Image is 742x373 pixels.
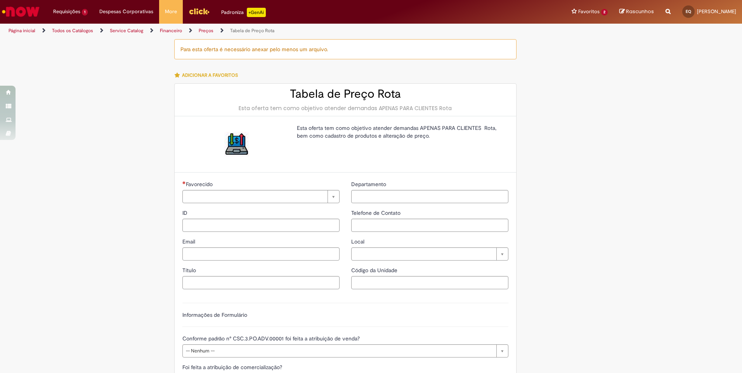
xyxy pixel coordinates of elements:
[351,276,508,289] input: Código da Unidade
[182,181,186,184] span: Necessários
[182,267,198,274] span: Título
[686,9,691,14] span: EQ
[230,28,274,34] a: Tabela de Preço Rota
[165,8,177,16] span: More
[9,28,35,34] a: Página inicial
[182,88,508,100] h2: Tabela de Preço Rota
[182,238,197,245] span: Email
[351,209,402,216] span: Telefone de Contato
[578,8,600,16] span: Favoritos
[182,364,284,371] span: Foi feita a atribuição de comercialização?
[351,190,508,203] input: Departamento
[1,4,41,19] img: ServiceNow
[174,39,517,59] div: Para esta oferta é necessário anexar pelo menos um arquivo.
[221,8,266,17] div: Padroniza
[351,247,508,261] a: Limpar campo Local
[601,9,608,16] span: 2
[174,67,242,83] button: Adicionar a Favoritos
[224,132,249,157] img: Tabela de Preço Rota
[186,181,214,188] span: Necessários - Favorecido
[189,5,210,17] img: click_logo_yellow_360x200.png
[247,8,266,17] p: +GenAi
[182,276,340,289] input: Título
[351,267,399,274] span: Código da Unidade
[82,9,88,16] span: 1
[351,238,366,245] span: Local
[182,209,189,216] span: ID
[110,28,143,34] a: Service Catalog
[199,28,213,34] a: Preços
[53,8,80,16] span: Requisições
[182,247,340,261] input: Email
[160,28,182,34] a: Financeiro
[186,345,492,357] span: -- Nenhum --
[6,24,489,38] ul: Trilhas de página
[182,104,508,112] div: Esta oferta tem como objetivo atender demandas APENAS PARA CLIENTES Rota
[52,28,93,34] a: Todos os Catálogos
[351,181,388,188] span: Departamento
[99,8,153,16] span: Despesas Corporativas
[182,219,340,232] input: ID
[297,124,503,140] p: Esta oferta tem como objetivo atender demandas APENAS PARA CLIENTES Rota, bem como cadastro de pr...
[182,72,238,78] span: Adicionar a Favoritos
[351,219,508,232] input: Telefone de Contato
[619,8,654,16] a: Rascunhos
[182,335,361,342] span: Conforme padrão n° CSC.3.PO.ADV.00001 foi feita a atribuição de venda?
[626,8,654,15] span: Rascunhos
[697,8,736,15] span: [PERSON_NAME]
[182,190,340,203] a: Limpar campo Favorecido
[182,311,247,318] label: Informações de Formulário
